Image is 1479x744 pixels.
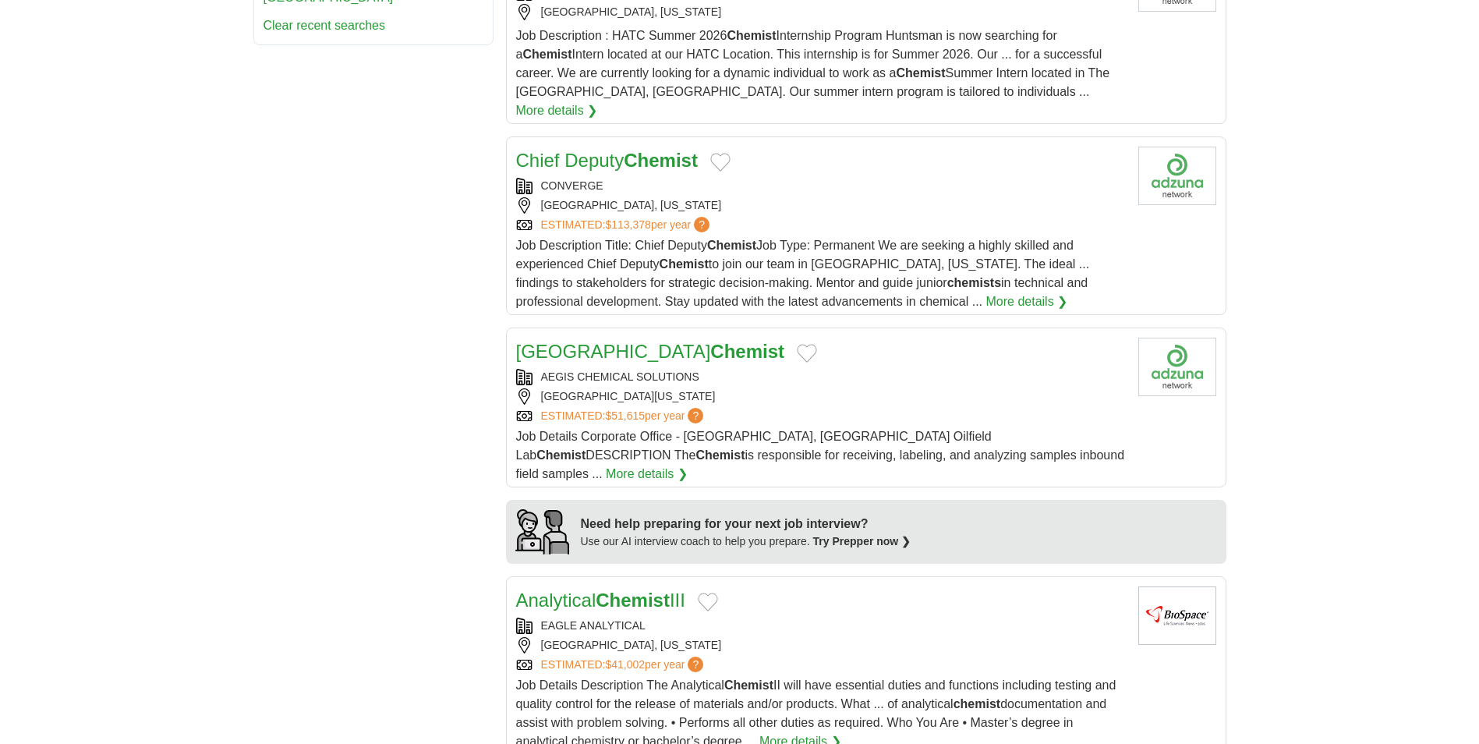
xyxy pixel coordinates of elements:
[516,388,1126,405] div: [GEOGRAPHIC_DATA][US_STATE]
[516,369,1126,385] div: AEGIS CHEMICAL SOLUTIONS
[986,292,1068,311] a: More details ❯
[606,465,688,484] a: More details ❯
[724,678,773,692] strong: Chemist
[954,697,1000,710] strong: chemist
[541,657,707,673] a: ESTIMATED:$41,002per year?
[516,618,1126,634] div: EAGLE ANALYTICAL
[596,590,670,611] strong: Chemist
[516,590,685,611] a: AnalyticalChemistIII
[813,535,911,547] a: Try Prepper now ❯
[710,153,731,172] button: Add to favorite jobs
[896,66,945,80] strong: Chemist
[688,408,703,423] span: ?
[1138,147,1216,205] img: Company logo
[605,409,645,422] span: $51,615
[541,217,713,233] a: ESTIMATED:$113,378per year?
[1138,338,1216,396] img: Company logo
[516,239,1090,308] span: Job Description Title: Chief Deputy Job Type: Permanent We are seeking a highly skilled and exper...
[536,448,586,462] strong: Chemist
[541,408,707,424] a: ESTIMATED:$51,615per year?
[522,48,571,61] strong: Chemist
[516,29,1110,98] span: Job Description : HATC Summer 2026 Internship Program Huntsman is now searching for a Intern loca...
[797,344,817,363] button: Add to favorite jobs
[605,658,645,671] span: $41,002
[516,101,598,120] a: More details ❯
[516,430,1125,480] span: Job Details Corporate Office - [GEOGRAPHIC_DATA], [GEOGRAPHIC_DATA] Oilfield Lab DESCRIPTION The ...
[516,637,1126,654] div: [GEOGRAPHIC_DATA], [US_STATE]
[660,257,709,271] strong: Chemist
[694,217,709,232] span: ?
[516,197,1126,214] div: [GEOGRAPHIC_DATA], [US_STATE]
[707,239,756,252] strong: Chemist
[264,19,386,32] a: Clear recent searches
[605,218,650,231] span: $113,378
[1138,586,1216,645] img: Company logo
[516,150,698,171] a: Chief DeputyChemist
[581,533,911,550] div: Use our AI interview coach to help you prepare.
[516,4,1126,20] div: [GEOGRAPHIC_DATA], [US_STATE]
[516,178,1126,194] div: CONVERGE
[516,341,785,362] a: [GEOGRAPHIC_DATA]Chemist
[624,150,698,171] strong: Chemist
[581,515,911,533] div: Need help preparing for your next job interview?
[710,341,784,362] strong: Chemist
[727,29,776,42] strong: Chemist
[947,276,1001,289] strong: chemists
[688,657,703,672] span: ?
[698,593,718,611] button: Add to favorite jobs
[695,448,745,462] strong: Chemist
